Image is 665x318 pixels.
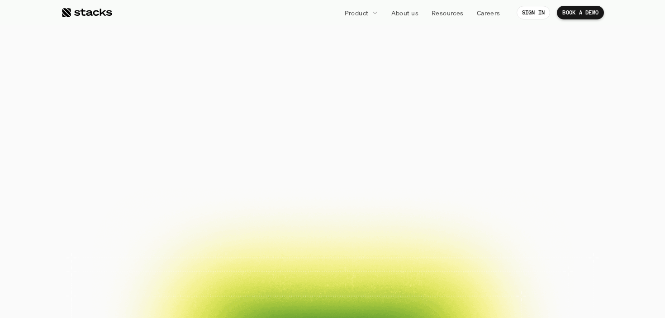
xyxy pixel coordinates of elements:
a: BOOK A DEMO [238,191,321,213]
a: Careers [471,5,506,21]
a: EXPLORE PRODUCT [325,191,427,213]
a: BOOK A DEMO [557,6,604,19]
h2: Case study [167,266,191,271]
p: Product [345,8,369,18]
a: Case study [147,234,206,275]
span: close. [404,54,504,95]
h2: Case study [420,266,444,271]
span: financial [241,54,397,95]
a: SIGN IN [517,6,551,19]
h2: Case study [357,266,381,271]
p: Careers [477,8,500,18]
p: BOOK A DEMO [254,195,305,208]
p: Resources [432,8,464,18]
a: Case study [337,234,396,275]
p: About us [391,8,418,18]
p: SIGN IN [522,9,545,16]
p: Close your books faster, smarter, and risk-free with Stacks, the AI tool for accounting teams. [219,146,445,174]
h2: Case study [104,266,128,271]
a: Resources [426,5,469,21]
a: About us [386,5,424,21]
a: Case study [400,234,459,275]
a: Case study [210,234,269,275]
p: BOOK A DEMO [562,9,598,16]
p: EXPLORE PRODUCT [341,195,411,208]
h2: Case study [230,266,254,271]
span: The [161,54,233,95]
a: Case study [84,234,143,275]
span: Reimagined. [220,95,445,136]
